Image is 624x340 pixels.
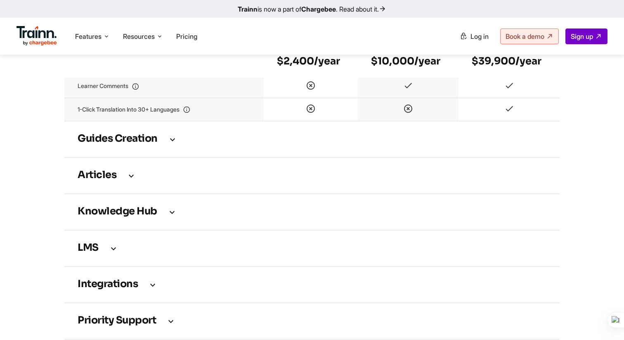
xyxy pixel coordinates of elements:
a: Pricing [176,32,197,40]
span: Features [75,32,102,41]
b: Trainn [238,5,258,13]
h3: Articles [78,171,546,180]
a: Log in [455,29,494,44]
a: Book a demo [500,29,559,44]
a: Sign up [565,29,607,44]
h3: Guides creation [78,135,546,144]
h3: LMS [78,244,546,253]
b: Chargebee [301,5,336,13]
span: Sign up [571,32,593,40]
h6: $39,900/year [472,55,546,68]
span: Resources [123,32,155,41]
iframe: Chat Widget [583,300,624,340]
img: Trainn Logo [17,26,57,46]
h3: Knowledge Hub [78,207,546,216]
h6: $10,000/year [371,55,445,68]
h3: Integrations [78,280,546,289]
h6: $2,400/year [277,55,345,68]
h3: Priority support [78,316,546,326]
span: Log in [470,32,489,40]
td: 1-Click translation into 30+ languages [64,98,264,121]
span: Book a demo [506,32,544,40]
td: Learner comments [64,75,264,98]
